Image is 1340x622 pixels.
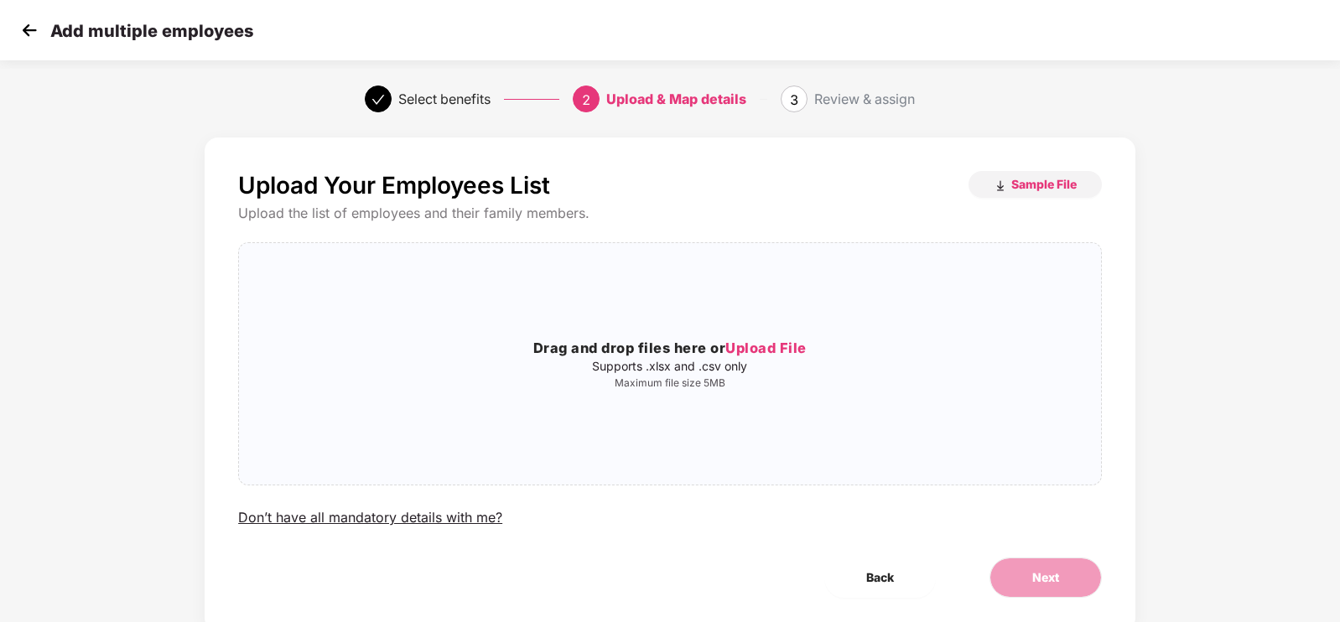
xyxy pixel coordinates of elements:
[398,86,491,112] div: Select benefits
[606,86,746,112] div: Upload & Map details
[814,86,915,112] div: Review & assign
[239,338,1101,360] h3: Drag and drop files here or
[790,91,798,108] span: 3
[239,376,1101,390] p: Maximum file size 5MB
[582,91,590,108] span: 2
[239,243,1101,485] span: Drag and drop files here orUpload FileSupports .xlsx and .csv onlyMaximum file size 5MB
[50,21,253,41] p: Add multiple employees
[994,179,1007,193] img: download_icon
[238,509,502,526] div: Don’t have all mandatory details with me?
[17,18,42,43] img: svg+xml;base64,PHN2ZyB4bWxucz0iaHR0cDovL3d3dy53My5vcmcvMjAwMC9zdmciIHdpZHRoPSIzMCIgaGVpZ2h0PSIzMC...
[989,557,1102,598] button: Next
[1011,176,1077,192] span: Sample File
[239,360,1101,373] p: Supports .xlsx and .csv only
[866,568,894,587] span: Back
[238,171,550,200] p: Upload Your Employees List
[824,557,936,598] button: Back
[238,205,1102,222] div: Upload the list of employees and their family members.
[969,171,1102,198] button: Sample File
[725,340,807,356] span: Upload File
[371,93,385,106] span: check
